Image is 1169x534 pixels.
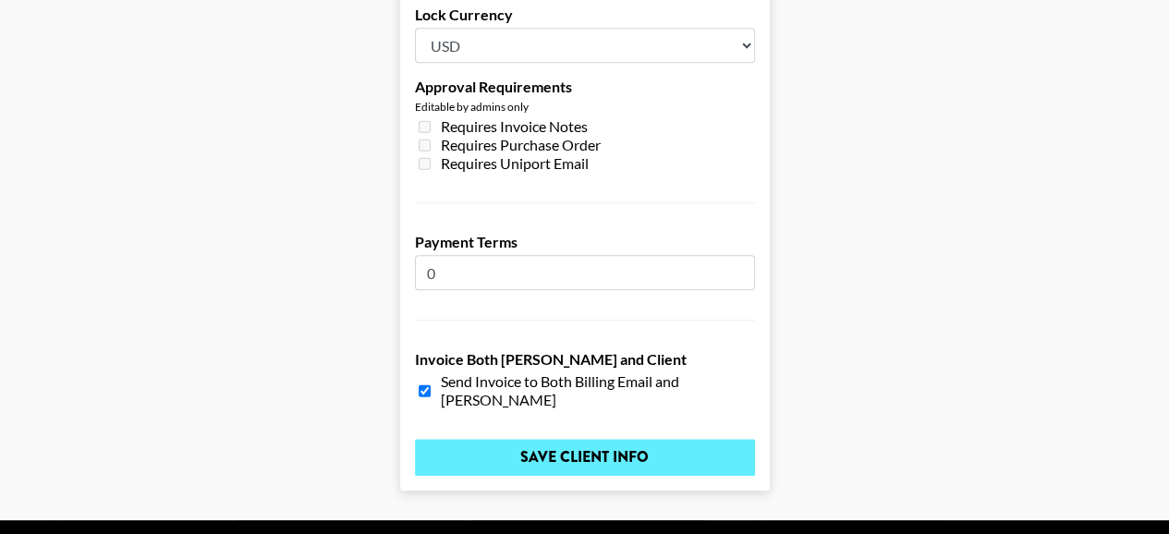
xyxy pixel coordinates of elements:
[415,350,755,369] label: Invoice Both [PERSON_NAME] and Client
[415,78,755,96] label: Approval Requirements
[415,6,755,24] label: Lock Currency
[415,439,755,476] input: Save Client Info
[415,233,755,251] label: Payment Terms
[441,372,755,409] span: Send Invoice to Both Billing Email and [PERSON_NAME]
[441,154,589,173] span: Requires Uniport Email
[441,136,601,154] span: Requires Purchase Order
[415,100,755,114] div: Editable by admins only
[441,117,588,136] span: Requires Invoice Notes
